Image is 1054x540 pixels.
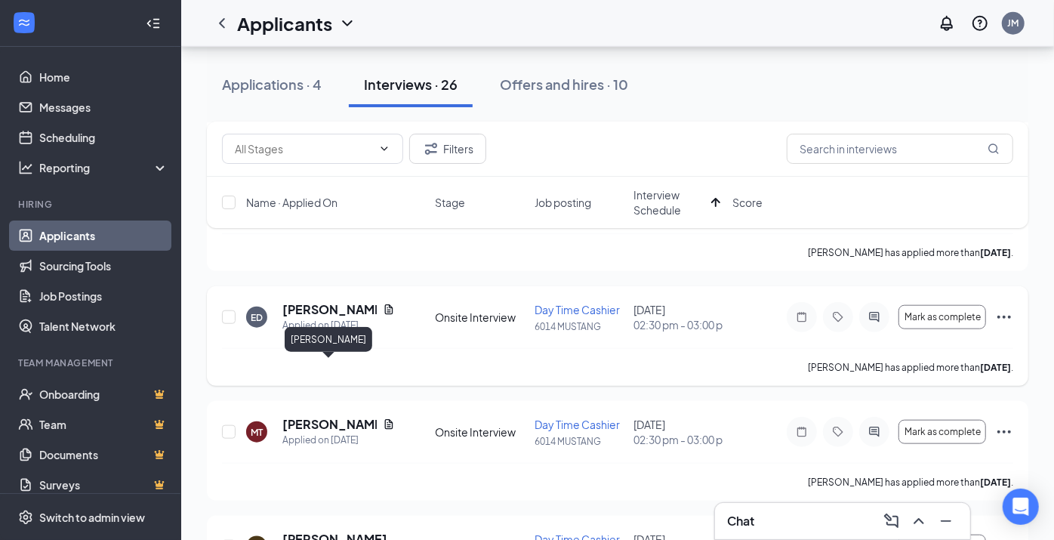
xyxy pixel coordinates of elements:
[383,304,395,316] svg: Document
[732,195,763,210] span: Score
[793,426,811,438] svg: Note
[436,310,525,325] div: Onsite Interview
[633,317,723,332] span: 02:30 pm - 03:00 pm
[707,193,725,211] svg: ArrowUp
[865,426,883,438] svg: ActiveChat
[18,198,165,211] div: Hiring
[378,143,390,155] svg: ChevronDown
[937,512,955,530] svg: Minimize
[364,75,458,94] div: Interviews · 26
[282,433,395,448] div: Applied on [DATE]
[727,513,754,529] h3: Chat
[787,134,1013,164] input: Search in interviews
[17,15,32,30] svg: WorkstreamLogo
[995,423,1013,441] svg: Ellipses
[251,426,263,439] div: MT
[213,14,231,32] svg: ChevronLeft
[980,477,1011,488] b: [DATE]
[18,160,33,175] svg: Analysis
[793,311,811,323] svg: Note
[535,195,591,210] span: Job posting
[633,417,723,447] div: [DATE]
[436,195,466,210] span: Stage
[535,418,620,431] span: Day Time Cashier
[39,221,168,251] a: Applicants
[535,435,624,448] p: 6014 MUSTANG
[383,418,395,430] svg: Document
[1008,17,1019,29] div: JM
[535,320,624,333] p: 6014 MUSTANG
[971,14,989,32] svg: QuestionInfo
[905,427,981,437] span: Mark as complete
[39,440,168,470] a: DocumentsCrown
[633,432,723,447] span: 02:30 pm - 03:00 pm
[910,512,928,530] svg: ChevronUp
[808,361,1013,374] p: [PERSON_NAME] has applied more than .
[39,122,168,153] a: Scheduling
[980,362,1011,373] b: [DATE]
[980,247,1011,258] b: [DATE]
[146,16,161,31] svg: Collapse
[282,318,395,333] div: Applied on [DATE]
[39,281,168,311] a: Job Postings
[633,187,705,218] span: Interview Schedule
[246,195,337,210] span: Name · Applied On
[222,75,322,94] div: Applications · 4
[995,308,1013,326] svg: Ellipses
[907,509,931,533] button: ChevronUp
[422,140,440,158] svg: Filter
[237,11,332,36] h1: Applicants
[338,14,356,32] svg: ChevronDown
[409,134,486,164] button: Filter Filters
[808,246,1013,259] p: [PERSON_NAME] has applied more than .
[39,311,168,341] a: Talent Network
[988,143,1000,155] svg: MagnifyingGlass
[39,510,145,525] div: Switch to admin view
[282,416,377,433] h5: [PERSON_NAME]
[285,327,372,352] div: [PERSON_NAME]
[898,305,986,329] button: Mark as complete
[39,409,168,440] a: TeamCrown
[938,14,956,32] svg: Notifications
[436,424,525,440] div: Onsite Interview
[905,312,981,322] span: Mark as complete
[235,140,372,157] input: All Stages
[829,426,847,438] svg: Tag
[633,302,723,332] div: [DATE]
[898,420,986,444] button: Mark as complete
[39,379,168,409] a: OnboardingCrown
[282,301,377,318] h5: [PERSON_NAME]
[39,62,168,92] a: Home
[39,251,168,281] a: Sourcing Tools
[1003,489,1039,525] div: Open Intercom Messenger
[500,75,628,94] div: Offers and hires · 10
[808,476,1013,489] p: [PERSON_NAME] has applied more than .
[535,303,620,316] span: Day Time Cashier
[829,311,847,323] svg: Tag
[880,509,904,533] button: ComposeMessage
[39,160,169,175] div: Reporting
[39,470,168,500] a: SurveysCrown
[18,510,33,525] svg: Settings
[251,311,263,324] div: ED
[865,311,883,323] svg: ActiveChat
[39,92,168,122] a: Messages
[18,356,165,369] div: Team Management
[883,512,901,530] svg: ComposeMessage
[934,509,958,533] button: Minimize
